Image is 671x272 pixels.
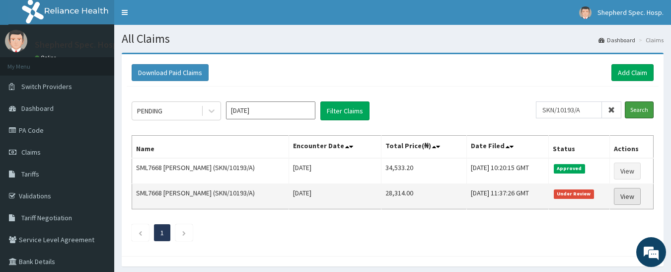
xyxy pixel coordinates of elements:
td: [DATE] 11:37:26 GMT [466,184,549,209]
textarea: Type your message and hit 'Enter' [5,173,189,208]
a: Previous page [138,228,143,237]
span: Shepherd Spec. Hosp. [597,8,664,17]
th: Encounter Date [289,136,381,159]
input: Search [625,101,654,118]
h1: All Claims [122,32,664,45]
th: Name [132,136,289,159]
th: Date Filed [466,136,549,159]
span: Dashboard [21,104,54,113]
a: View [614,188,641,205]
span: Switch Providers [21,82,72,91]
th: Actions [610,136,654,159]
a: Dashboard [598,36,635,44]
a: Next page [182,228,186,237]
img: User Image [579,6,592,19]
th: Total Price(₦) [381,136,466,159]
td: [DATE] [289,158,381,184]
li: Claims [636,36,664,44]
a: Online [35,54,59,61]
div: PENDING [137,106,162,116]
p: Shepherd Spec. Hosp. [35,40,120,49]
span: Tariff Negotiation [21,213,72,222]
td: 34,533.20 [381,158,466,184]
input: Select Month and Year [226,101,315,119]
td: 28,314.00 [381,184,466,209]
a: Page 1 is your current page [160,228,164,237]
th: Status [549,136,610,159]
span: Under Review [554,189,594,198]
button: Download Paid Claims [132,64,209,81]
div: Chat with us now [52,56,167,69]
a: View [614,163,641,180]
span: Tariffs [21,170,39,179]
td: SML7668 [PERSON_NAME] (SKN/10193/A) [132,158,289,184]
button: Filter Claims [320,101,370,120]
td: [DATE] [289,184,381,209]
td: [DATE] 10:20:15 GMT [466,158,549,184]
img: d_794563401_company_1708531726252_794563401 [18,50,40,75]
span: Approved [554,164,585,173]
span: We're online! [58,76,137,177]
span: Claims [21,148,41,157]
div: Minimize live chat window [163,5,187,29]
a: Add Claim [611,64,654,81]
input: Search by HMO ID [536,101,602,118]
img: User Image [5,30,27,52]
td: SML7668 [PERSON_NAME] (SKN/10193/A) [132,184,289,209]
